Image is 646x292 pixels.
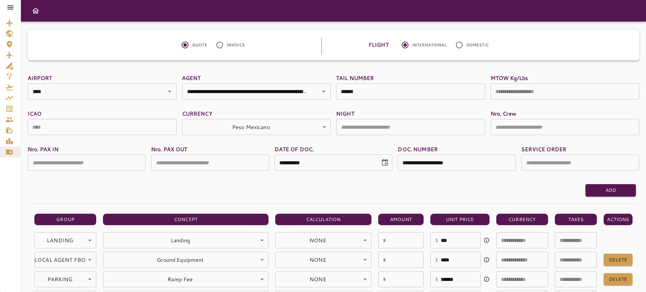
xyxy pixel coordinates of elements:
[435,256,438,264] p: $
[103,271,268,287] div: Peso Mexicano
[491,74,640,82] label: MTOW Kg/Lbs
[192,42,207,48] span: QUOTE
[28,74,177,82] label: AIRPORT
[604,273,633,286] button: DELETE
[151,145,269,153] label: Nro. PAX OUT
[435,275,438,283] p: $
[34,232,96,248] div: Peso Mexicano
[412,42,447,48] span: INTERNATIONAL
[275,232,372,248] div: Peso Mexicano
[483,257,490,263] svg: Peso Mexicano
[483,276,490,282] svg: Peso Mexicano
[182,119,331,135] div: Peso Mexicano
[165,87,174,96] button: Open
[435,236,438,244] p: $
[368,38,389,52] label: FLIGHT
[34,214,96,225] th: GROUP
[521,145,639,153] label: SERVICE ORDER
[555,214,597,225] th: TAXES
[227,42,245,48] span: INVOICE
[604,254,633,266] button: DELETE
[336,74,485,82] label: TAIL NUMBER
[483,237,490,243] svg: Peso Mexicano
[466,42,489,48] span: DOMESTIC
[103,232,268,248] div: Peso Mexicano
[275,214,372,225] th: CALCULATION
[585,184,636,197] button: Add
[182,110,331,117] label: CURRENCY
[34,271,96,287] div: Peso Mexicano
[28,145,146,153] label: Nro. PAX IN
[275,271,372,287] div: Peso Mexicano
[491,110,640,117] label: Nro. Crew
[378,214,424,225] th: AMOUNT
[430,214,490,225] th: UNIT PRICE
[103,214,268,225] th: CONCEPT
[378,156,392,169] button: Choose date, selected date is Jul 22, 2025
[496,214,548,225] th: CURRENCY
[29,4,42,17] button: Open drawer
[275,252,372,268] div: Peso Mexicano
[604,214,633,225] th: ACTIONS
[182,74,331,82] label: AGENT
[336,110,485,117] label: NIGHT
[103,252,268,268] div: Peso Mexicano
[398,145,516,153] label: DOC. NUMBER
[275,145,393,153] label: DATE OF DOC.
[28,110,177,117] label: ICAO
[34,252,96,268] div: Peso Mexicano
[319,87,328,96] button: Open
